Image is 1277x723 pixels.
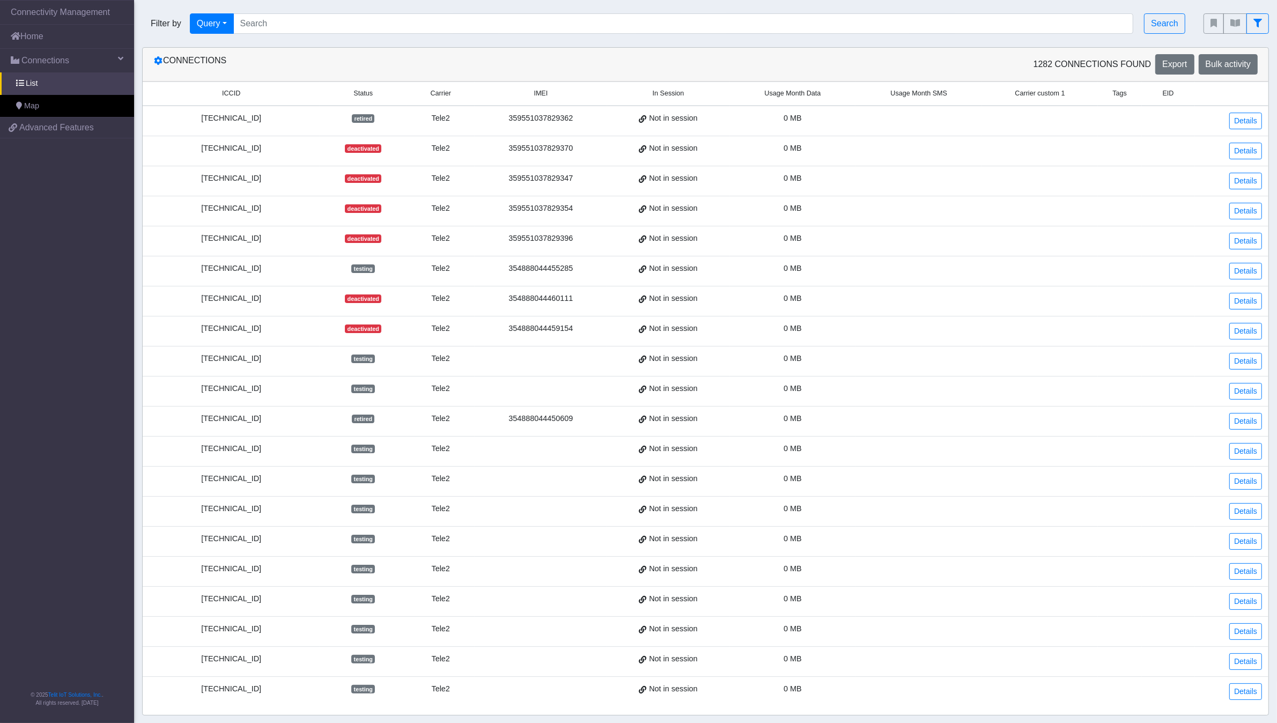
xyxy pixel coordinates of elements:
span: testing [351,595,375,603]
span: retired [352,114,374,123]
span: 0 MB [784,594,802,603]
span: Not in session [649,203,697,215]
div: Tele2 [413,683,468,695]
div: Tele2 [413,263,468,275]
span: Status [353,88,373,99]
span: Not in session [649,443,697,455]
span: 0 MB [784,324,802,333]
div: 354888044460111 [481,293,600,305]
span: 0 MB [784,204,802,212]
div: 359551037829396 [481,233,600,245]
span: Not in session [649,473,697,485]
div: [TECHNICAL_ID] [149,203,313,215]
span: Advanced Features [19,121,94,134]
div: Tele2 [413,473,468,485]
span: Map [24,100,39,112]
span: 0 MB [784,624,802,633]
a: Details [1229,293,1262,309]
div: [TECHNICAL_ID] [149,563,313,575]
div: 359551037829354 [481,203,600,215]
a: Details [1229,533,1262,550]
a: Details [1229,413,1262,430]
div: [TECHNICAL_ID] [149,233,313,245]
span: Not in session [649,683,697,695]
span: Not in session [649,113,697,124]
a: Details [1229,623,1262,640]
span: Not in session [649,653,697,665]
a: Details [1229,173,1262,189]
div: Tele2 [413,293,468,305]
div: [TECHNICAL_ID] [149,263,313,275]
span: List [26,78,38,90]
span: Not in session [649,503,697,515]
span: 0 MB [784,564,802,573]
span: Not in session [649,293,697,305]
div: [TECHNICAL_ID] [149,533,313,545]
div: 354888044455285 [481,263,600,275]
div: [TECHNICAL_ID] [149,383,313,395]
div: Tele2 [413,353,468,365]
span: deactivated [345,324,381,333]
div: Tele2 [413,143,468,154]
div: Tele2 [413,173,468,185]
span: testing [351,445,375,453]
span: Not in session [649,563,697,575]
button: Bulk activity [1199,54,1258,75]
div: Tele2 [413,323,468,335]
button: Query [190,13,234,34]
div: [TECHNICAL_ID] [149,683,313,695]
span: Not in session [649,263,697,275]
span: Connections [21,54,69,67]
span: testing [351,535,375,543]
span: 0 MB [784,354,802,363]
div: [TECHNICAL_ID] [149,503,313,515]
span: Filter by [142,17,190,30]
span: In Session [653,88,684,99]
div: [TECHNICAL_ID] [149,443,313,455]
span: deactivated [345,174,381,183]
span: 0 MB [784,294,802,303]
span: testing [351,655,375,663]
a: Details [1229,593,1262,610]
span: Export [1162,60,1187,69]
div: fitlers menu [1204,13,1269,34]
div: 359551037829362 [481,113,600,124]
a: Details [1229,113,1262,129]
span: testing [351,625,375,633]
span: 0 MB [784,504,802,513]
span: Not in session [649,413,697,425]
div: 359551037829347 [481,173,600,185]
div: Tele2 [413,653,468,665]
span: 0 MB [784,144,802,152]
a: Details [1229,263,1262,279]
a: Details [1229,683,1262,700]
span: 0 MB [784,264,802,272]
span: testing [351,505,375,513]
div: Tele2 [413,503,468,515]
span: Not in session [649,533,697,545]
span: Carrier [431,88,451,99]
div: [TECHNICAL_ID] [149,653,313,665]
span: Not in session [649,383,697,395]
a: Details [1229,203,1262,219]
button: Export [1155,54,1194,75]
div: [TECHNICAL_ID] [149,113,313,124]
span: Not in session [649,323,697,335]
div: [TECHNICAL_ID] [149,593,313,605]
span: 0 MB [784,474,802,483]
div: Tele2 [413,233,468,245]
span: deactivated [345,234,381,243]
span: Bulk activity [1206,60,1251,69]
span: 0 MB [784,444,802,453]
div: 354888044450609 [481,413,600,425]
span: ICCID [222,88,240,99]
a: Details [1229,443,1262,460]
a: Details [1229,563,1262,580]
span: deactivated [345,204,381,213]
div: 359551037829370 [481,143,600,154]
span: testing [351,475,375,483]
div: Tele2 [413,383,468,395]
span: deactivated [345,294,381,303]
span: Usage Month Data [764,88,821,99]
span: Not in session [649,353,697,365]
